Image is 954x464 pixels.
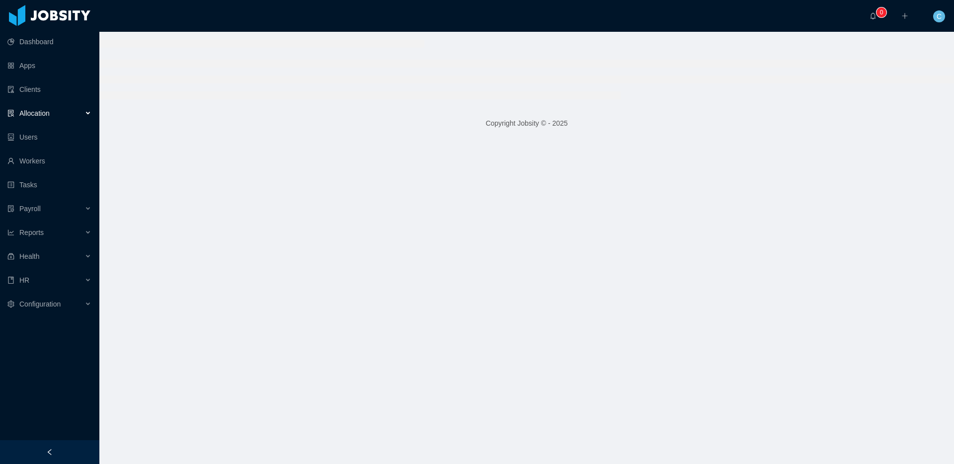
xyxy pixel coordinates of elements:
i: icon: solution [7,110,14,117]
a: icon: auditClients [7,79,91,99]
a: icon: appstoreApps [7,56,91,76]
a: icon: userWorkers [7,151,91,171]
i: icon: medicine-box [7,253,14,260]
span: Configuration [19,300,61,308]
span: Allocation [19,109,50,117]
span: Payroll [19,205,41,213]
sup: 0 [876,7,886,17]
i: icon: file-protect [7,205,14,212]
span: HR [19,276,29,284]
i: icon: plus [901,12,908,19]
footer: Copyright Jobsity © - 2025 [99,106,954,141]
span: Health [19,252,39,260]
i: icon: bell [870,12,876,19]
a: icon: profileTasks [7,175,91,195]
i: icon: line-chart [7,229,14,236]
span: C [937,10,942,22]
a: icon: robotUsers [7,127,91,147]
a: icon: pie-chartDashboard [7,32,91,52]
i: icon: setting [7,301,14,308]
span: Reports [19,229,44,236]
i: icon: book [7,277,14,284]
